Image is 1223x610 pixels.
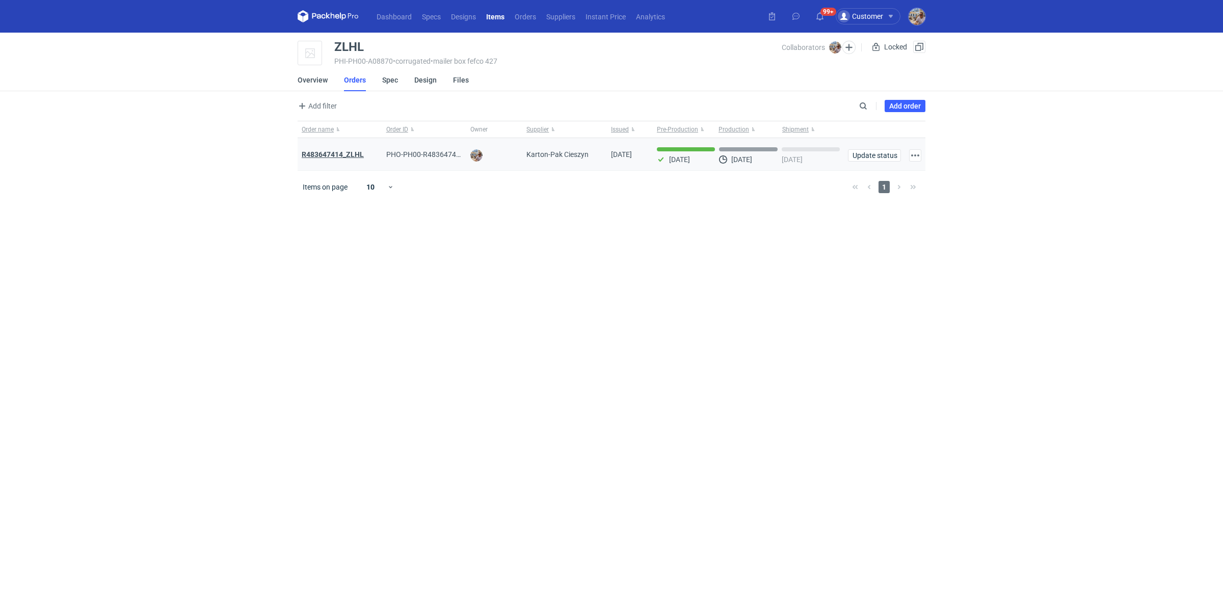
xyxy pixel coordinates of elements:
button: Edit collaborators [842,41,856,54]
button: Order name [298,121,382,138]
div: ZLHL [334,41,364,53]
button: Order ID [382,121,467,138]
span: Pre-Production [657,125,698,134]
a: Instant Price [580,10,631,22]
span: Owner [470,125,488,134]
svg: Packhelp Pro [298,10,359,22]
img: Michał Palasek [829,41,841,54]
button: Issued [607,121,653,138]
button: Update status [848,149,901,162]
p: [DATE] [669,155,690,164]
div: Karton-Pak Cieszyn [522,138,607,171]
a: Suppliers [541,10,580,22]
a: Items [481,10,510,22]
div: PHI-PH00-A08870 [334,57,782,65]
button: Shipment [780,121,844,138]
a: Dashboard [371,10,417,22]
img: Michał Palasek [470,149,483,162]
a: Design [414,69,437,91]
a: Orders [510,10,541,22]
a: Add order [885,100,925,112]
a: R483647414_ZLHL [302,150,364,158]
span: PHO-PH00-R483647414_ZLHL [386,150,485,158]
button: Customer [836,8,909,24]
span: Production [719,125,749,134]
span: Supplier [526,125,549,134]
input: Search [857,100,890,112]
span: Issued [611,125,629,134]
div: 10 [354,180,387,194]
button: 99+ [812,8,828,24]
img: Michał Palasek [909,8,925,25]
button: Duplicate Item [913,41,925,53]
a: Orders [344,69,366,91]
button: Add filter [296,100,337,112]
span: • corrugated [393,57,431,65]
a: Specs [417,10,446,22]
div: Customer [838,10,883,22]
span: Shipment [782,125,809,134]
span: Order name [302,125,334,134]
span: 31/07/2025 [611,150,632,158]
a: Analytics [631,10,670,22]
a: Overview [298,69,328,91]
div: Locked [870,41,909,53]
span: Order ID [386,125,408,134]
p: [DATE] [782,155,803,164]
span: 1 [879,181,890,193]
button: Actions [909,149,921,162]
a: Designs [446,10,481,22]
button: Supplier [522,121,607,138]
a: Files [453,69,469,91]
span: Karton-Pak Cieszyn [526,149,589,160]
a: Spec [382,69,398,91]
span: • mailer box fefco 427 [431,57,497,65]
span: Items on page [303,182,348,192]
span: Collaborators [782,43,825,51]
p: [DATE] [731,155,752,164]
button: Production [716,121,780,138]
button: Pre-Production [653,121,716,138]
span: Update status [853,152,896,159]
